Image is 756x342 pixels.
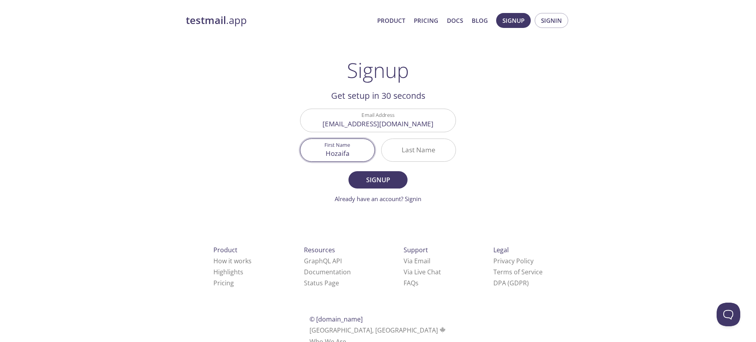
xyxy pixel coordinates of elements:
a: Via Email [404,257,430,265]
h2: Get setup in 30 seconds [300,89,456,102]
strong: testmail [186,13,226,27]
a: FAQ [404,279,419,287]
a: Pricing [414,15,438,26]
a: Status Page [304,279,339,287]
button: Signup [496,13,531,28]
a: testmail.app [186,14,371,27]
a: DPA (GDPR) [493,279,529,287]
span: Signup [502,15,524,26]
a: How it works [213,257,252,265]
span: Product [213,246,237,254]
span: [GEOGRAPHIC_DATA], [GEOGRAPHIC_DATA] [309,326,447,335]
iframe: Help Scout Beacon - Open [717,303,740,326]
a: Blog [472,15,488,26]
span: Signup [357,174,399,185]
span: © [DOMAIN_NAME] [309,315,363,324]
a: Documentation [304,268,351,276]
span: Legal [493,246,509,254]
a: GraphQL API [304,257,342,265]
h1: Signup [347,58,409,82]
a: Product [377,15,405,26]
a: Already have an account? Signin [335,195,421,203]
button: Signup [348,171,408,189]
a: Docs [447,15,463,26]
button: Signin [535,13,568,28]
a: Via Live Chat [404,268,441,276]
span: Resources [304,246,335,254]
span: Support [404,246,428,254]
a: Privacy Policy [493,257,534,265]
span: s [415,279,419,287]
a: Pricing [213,279,234,287]
span: Signin [541,15,562,26]
a: Terms of Service [493,268,543,276]
a: Highlights [213,268,243,276]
